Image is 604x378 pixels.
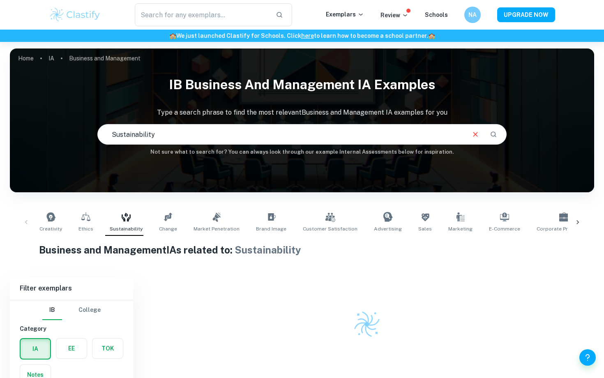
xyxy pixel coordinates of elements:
span: Market Penetration [194,225,240,233]
img: Clastify logo [49,7,101,23]
button: IB [42,300,62,320]
span: Sales [418,225,432,233]
span: E-commerce [489,225,520,233]
span: Sustainability [235,244,301,256]
h1: IB Business and Management IA examples [10,71,594,98]
span: Ethics [78,225,93,233]
button: UPGRADE NOW [497,7,555,22]
p: Review [380,11,408,20]
span: Marketing [448,225,473,233]
button: TOK [92,339,123,358]
span: Sustainability [110,225,143,233]
h6: We just launched Clastify for Schools. Click to learn how to become a school partner. [2,31,602,40]
input: E.g. tech company expansion, marketing strategies, motivation theories... [98,123,464,146]
a: Schools [425,12,448,18]
span: Customer Satisfaction [303,225,357,233]
h6: Filter exemplars [10,277,133,300]
img: Clastify logo [351,309,382,339]
h1: Business and Management IAs related to: [39,242,565,257]
h6: Not sure what to search for? You can always look through our example Internal Assessments below f... [10,148,594,156]
span: Brand Image [256,225,286,233]
input: Search for any exemplars... [135,3,269,26]
span: 🏫 [169,32,176,39]
span: Advertising [374,225,402,233]
h6: Category [20,324,123,333]
h6: NA [468,10,477,19]
p: Business and Management [69,54,141,63]
button: IA [21,339,50,359]
span: Creativity [39,225,62,233]
p: Type a search phrase to find the most relevant Business and Management IA examples for you [10,108,594,118]
div: Filter type choice [42,300,101,320]
a: here [301,32,314,39]
button: NA [464,7,481,23]
button: Search [486,127,500,141]
span: Change [159,225,177,233]
p: Exemplars [326,10,364,19]
a: IA [48,53,54,64]
button: Help and Feedback [579,349,596,366]
button: College [78,300,101,320]
button: EE [56,339,87,358]
span: 🏫 [428,32,435,39]
button: Clear [468,127,483,142]
a: Home [18,53,34,64]
span: Corporate Profitability [537,225,591,233]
